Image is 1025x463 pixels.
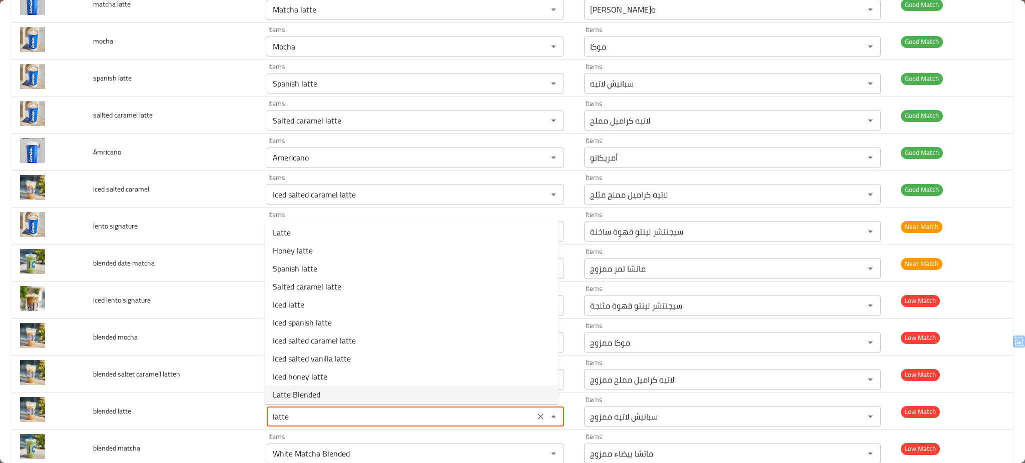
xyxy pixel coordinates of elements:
button: Open [863,372,877,386]
span: blended mocha [93,330,138,343]
img: blended latte [20,397,45,422]
img: blended matcha [20,434,45,459]
span: iced lento signature [93,293,151,306]
span: Good Match [901,36,943,47]
img: spanish latte [20,64,45,89]
img: mocha [20,27,45,52]
span: Good Match [901,184,943,195]
button: Open [547,113,561,127]
span: Latte [273,226,291,238]
button: Open [547,39,561,53]
span: blended saltet caramell latteh [93,367,180,380]
span: blended matcha [93,441,140,454]
span: Salted caramel latte [273,280,341,292]
span: Low Match [901,332,940,343]
button: Close [547,409,561,423]
button: Open [863,76,877,90]
span: Amricano [93,145,121,158]
span: sallted caramel latte [93,108,153,121]
span: blended date matcha [93,256,155,269]
span: spanish latte [93,71,132,84]
button: Open [863,261,877,275]
span: Honey latte [273,244,313,256]
button: Open [547,76,561,90]
span: Low Match [901,369,940,380]
img: iced salted caramel [20,175,45,200]
span: Spanish latte [273,262,317,274]
span: Latte Blended [273,388,320,400]
button: Open [863,409,877,423]
button: Open [863,39,877,53]
span: Good Match [901,73,943,84]
button: Open [863,446,877,460]
button: Open [547,150,561,164]
span: Good Match [901,110,943,121]
span: lento signature [93,219,138,232]
span: Iced honey latte [273,370,327,382]
img: blended saltet caramell latteh [20,360,45,385]
span: Near Match [901,258,942,269]
img: blended mocha [20,323,45,348]
span: Iced spanish latte [273,316,332,328]
span: mocha [93,34,113,47]
span: Iced salted caramel latte [273,334,356,346]
button: Open [863,150,877,164]
img: sallted caramel latte [20,101,45,126]
img: iced lento signature [20,286,45,311]
button: Open [863,113,877,127]
span: Low Match [901,295,940,306]
span: Low Match [901,406,940,417]
button: Open [863,224,877,238]
button: Open [547,2,561,16]
span: blended latte [93,404,131,417]
span: Good Match [901,147,943,158]
button: Open [547,446,561,460]
button: Open [547,187,561,201]
span: Near Match [901,221,942,232]
img: blended date matcha [20,249,45,274]
button: Open [863,298,877,312]
button: Clear [534,409,548,423]
span: iced salted caramel [93,182,149,195]
button: Open [863,335,877,349]
img: Amricano [20,138,45,163]
span: Iced latte [273,298,304,310]
span: Low Match [901,443,940,454]
button: Open [863,187,877,201]
button: Open [863,2,877,16]
span: Iced salted vanilla latte [273,352,351,364]
img: lento signature [20,212,45,237]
